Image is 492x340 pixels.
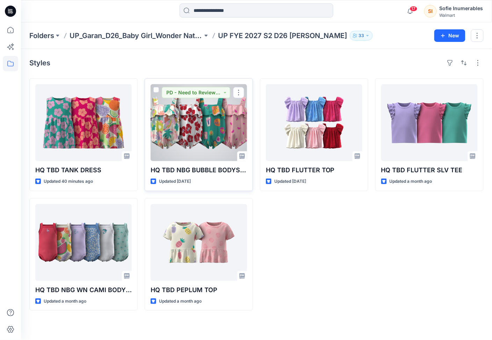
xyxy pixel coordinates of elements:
p: HQ TBD PEPLUM TOP [151,285,247,295]
a: HQ TBD FLUTTER TOP [266,84,362,161]
h4: Styles [29,59,50,67]
p: HQ TBD FLUTTER TOP [266,165,362,175]
a: HQ TBD PEPLUM TOP [151,204,247,281]
p: 33 [359,32,364,39]
p: Updated [DATE] [159,178,191,185]
p: UP FYE 2027 S2 D26 [PERSON_NAME] [218,31,347,41]
p: Updated a month ago [159,298,202,305]
p: Updated [DATE] [274,178,306,185]
p: Updated 40 minutes ago [44,178,93,185]
p: HQ TBD TANK DRESS [35,165,132,175]
p: Updated a month ago [390,178,432,185]
button: New [434,29,465,42]
a: Folders [29,31,54,41]
span: 17 [410,6,418,12]
div: Sofie Inumerables [440,4,483,13]
a: UP_Garan_D26_Baby Girl_Wonder Nation [70,31,203,41]
a: HQ TBD NBG WN CAMI BODYSUIT [35,204,132,281]
a: HQ TBD NBG BUBBLE BODYSUIT [151,84,247,161]
a: HQ TBD FLUTTER SLV TEE [381,84,478,161]
p: HQ TBD FLUTTER SLV TEE [381,165,478,175]
p: Updated a month ago [44,298,86,305]
div: SI [424,5,437,17]
p: HQ TBD NBG BUBBLE BODYSUIT [151,165,247,175]
button: 33 [350,31,373,41]
a: HQ TBD TANK DRESS [35,84,132,161]
p: HQ TBD NBG WN CAMI BODYSUIT [35,285,132,295]
div: Walmart [440,13,483,18]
